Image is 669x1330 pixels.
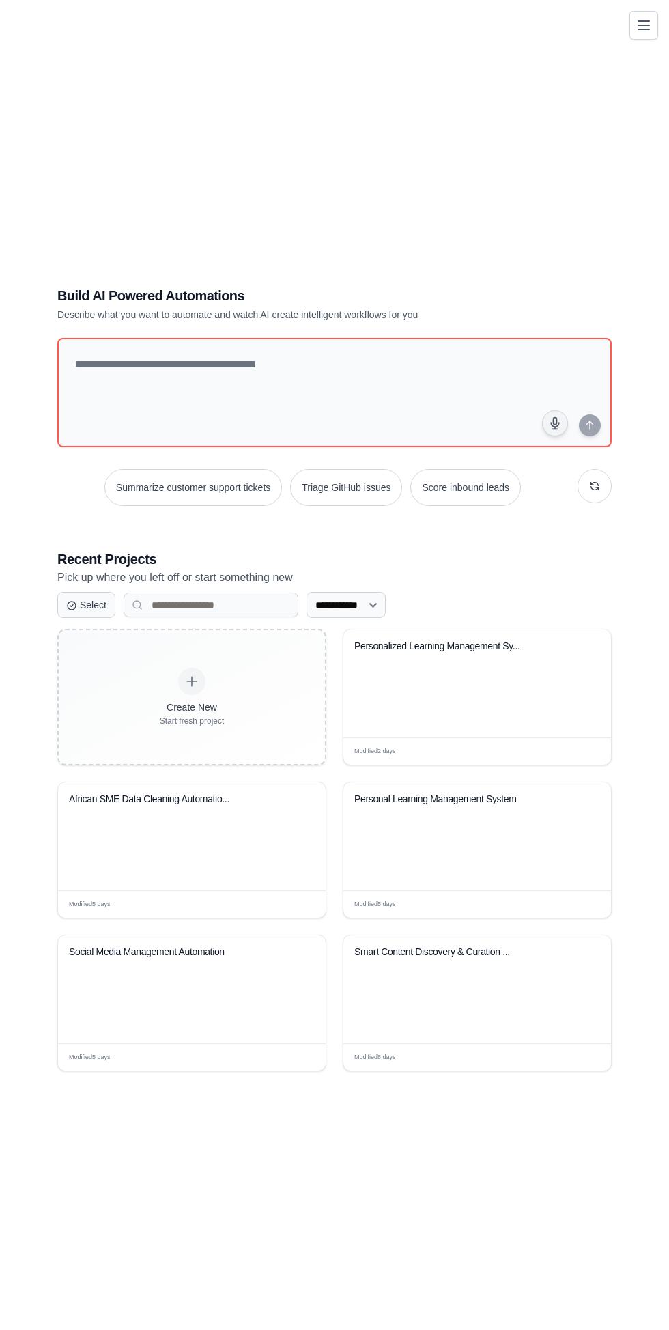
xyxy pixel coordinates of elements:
div: Start fresh project [160,716,225,726]
button: Select [57,592,115,618]
div: Create New [160,701,225,714]
div: Personal Learning Management System [354,793,580,806]
span: Edit [579,746,590,756]
button: Score inbound leads [410,469,521,506]
button: Toggle navigation [629,11,658,40]
button: Summarize customer support tickets [104,469,282,506]
span: Edit [579,899,590,909]
span: Modified 5 days [69,900,111,909]
p: Describe what you want to automate and watch AI create intelligent workflows for you [57,308,516,322]
button: Get new suggestions [578,469,612,503]
p: Pick up where you left off or start something new [57,569,612,586]
button: Click to speak your automation idea [542,410,568,436]
span: Modified 2 days [354,747,396,756]
span: Edit [294,1052,305,1062]
span: Modified 5 days [69,1053,111,1062]
button: Triage GitHub issues [290,469,402,506]
span: Modified 5 days [354,900,396,909]
div: African SME Data Cleaning Automation System [69,793,294,806]
div: Personalized Learning Management System [354,640,580,653]
h3: Recent Projects [57,550,612,569]
span: Modified 6 days [354,1053,396,1062]
h1: Build AI Powered Automations [57,286,516,305]
span: Edit [579,1052,590,1062]
span: Edit [294,899,305,909]
div: Social Media Management Automation [69,946,294,959]
div: Smart Content Discovery & Curation Hub [354,946,580,959]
